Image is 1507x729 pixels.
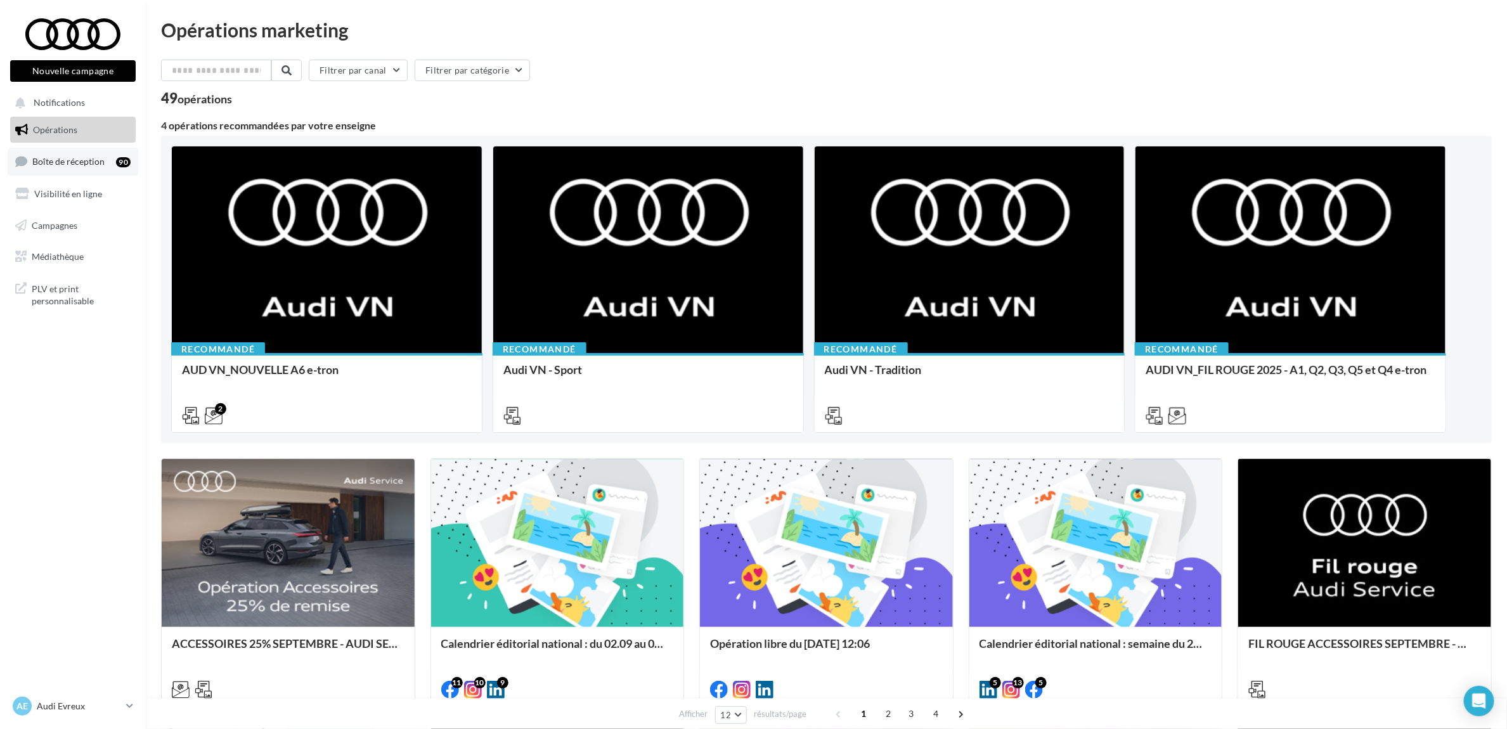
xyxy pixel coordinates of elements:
span: Campagnes [32,219,77,230]
span: PLV et print personnalisable [32,280,131,307]
span: 3 [901,704,921,724]
span: AE [16,700,28,713]
div: Opérations marketing [161,20,1492,39]
a: AE Audi Evreux [10,694,136,718]
div: Opération libre du [DATE] 12:06 [710,637,943,662]
div: 10 [474,677,486,688]
div: 5 [990,677,1001,688]
div: 11 [451,677,463,688]
a: Campagnes [8,212,138,239]
span: Afficher [680,708,708,720]
a: Boîte de réception90 [8,148,138,175]
div: 49 [161,91,232,105]
button: Nouvelle campagne [10,60,136,82]
span: 2 [878,704,898,724]
button: 12 [715,706,747,724]
a: Opérations [8,117,138,143]
div: 5 [1035,677,1047,688]
span: résultats/page [754,708,806,720]
div: Recommandé [171,342,265,356]
span: 1 [853,704,874,724]
div: Recommandé [1135,342,1229,356]
div: opérations [178,93,232,105]
div: Calendrier éditorial national : semaine du 25.08 au 31.08 [980,637,1212,662]
span: 12 [721,710,732,720]
span: Visibilité en ligne [34,188,102,199]
div: FIL ROUGE ACCESSOIRES SEPTEMBRE - AUDI SERVICE [1248,637,1481,662]
div: Audi VN - Tradition [825,363,1115,389]
a: Médiathèque [8,243,138,270]
div: 9 [497,677,508,688]
span: Médiathèque [32,251,84,262]
div: AUDI VN_FIL ROUGE 2025 - A1, Q2, Q3, Q5 et Q4 e-tron [1146,363,1435,389]
div: 90 [116,157,131,167]
span: Notifications [34,98,85,108]
p: Audi Evreux [37,700,121,713]
span: Opérations [33,124,77,135]
div: Recommandé [814,342,908,356]
div: Recommandé [493,342,586,356]
button: Filtrer par canal [309,60,408,81]
div: 13 [1012,677,1024,688]
div: Calendrier éditorial national : du 02.09 au 08.09 [441,637,674,662]
a: Visibilité en ligne [8,181,138,207]
div: Open Intercom Messenger [1464,686,1494,716]
div: 2 [215,403,226,415]
div: Audi VN - Sport [503,363,793,389]
button: Filtrer par catégorie [415,60,530,81]
div: ACCESSOIRES 25% SEPTEMBRE - AUDI SERVICE [172,637,404,662]
span: 4 [926,704,946,724]
a: PLV et print personnalisable [8,275,138,313]
span: Boîte de réception [32,156,105,167]
div: 4 opérations recommandées par votre enseigne [161,120,1492,131]
div: AUD VN_NOUVELLE A6 e-tron [182,363,472,389]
